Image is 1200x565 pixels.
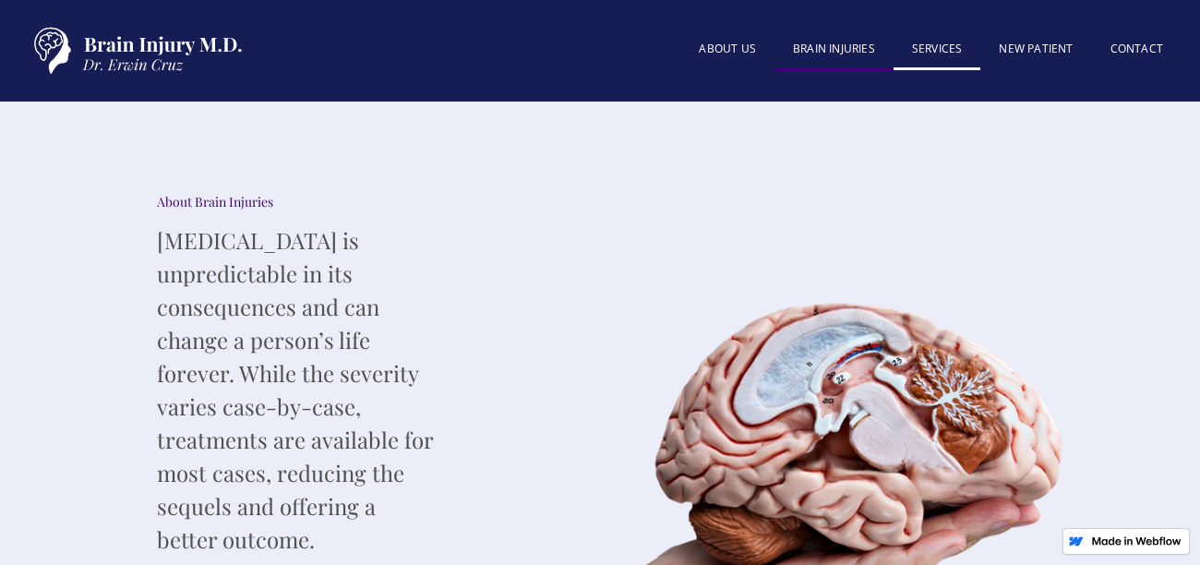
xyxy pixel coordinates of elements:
[980,30,1091,67] a: New patient
[18,18,249,83] a: home
[774,30,894,72] a: BRAIN INJURIES
[1091,536,1182,546] img: Made in Webflow
[157,193,434,211] div: About Brain Injuries
[1092,30,1182,67] a: Contact
[894,30,981,70] a: SERVICES
[157,223,434,556] p: [MEDICAL_DATA] is unpredictable in its consequences and can change a person’s life forever. While...
[680,30,774,67] a: About US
